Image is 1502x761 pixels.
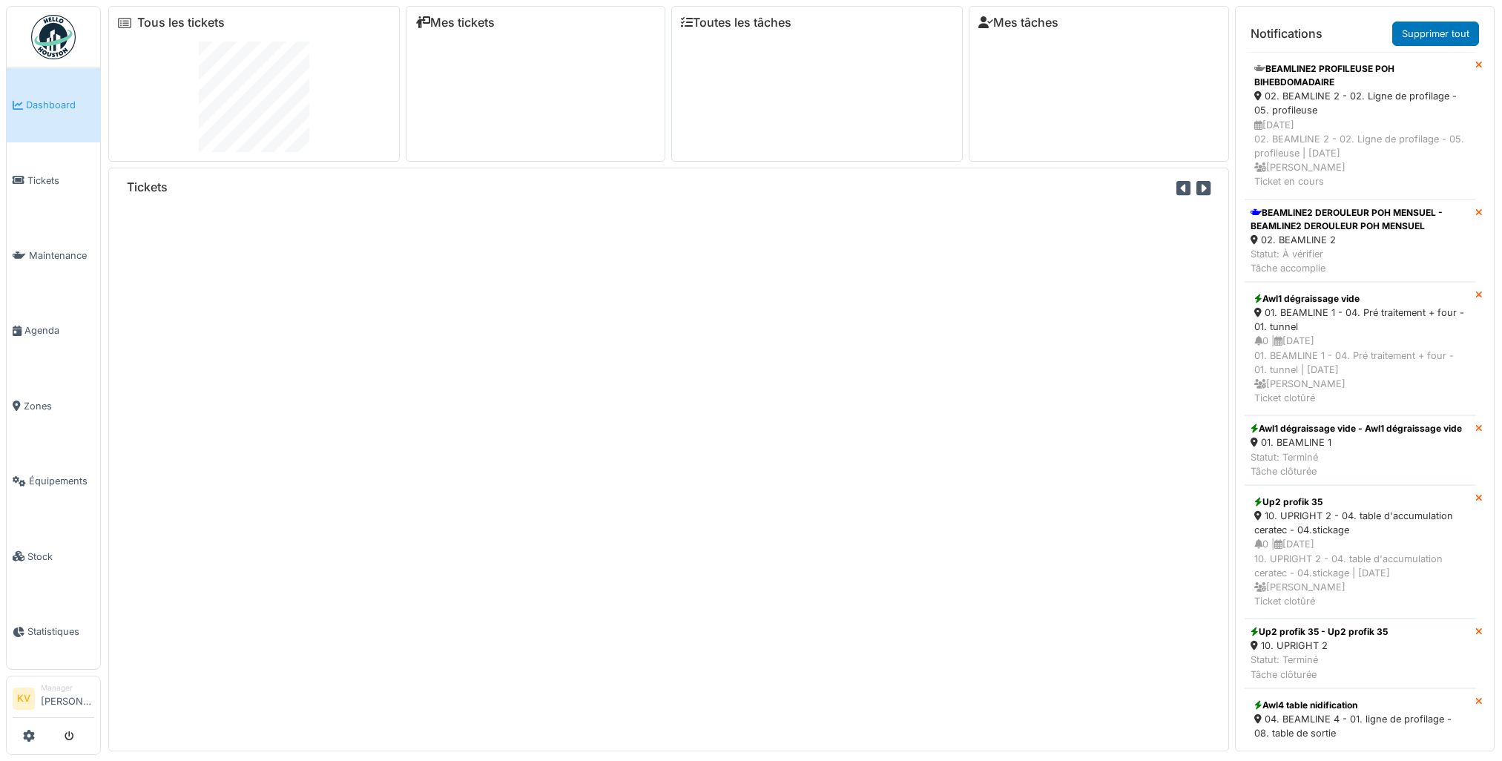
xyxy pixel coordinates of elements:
[1254,89,1466,117] div: 02. BEAMLINE 2 - 02. Ligne de profilage - 05. profileuse
[27,625,94,639] span: Statistiques
[7,369,100,444] a: Zones
[1392,22,1479,46] a: Supprimer tout
[7,444,100,518] a: Équipements
[1254,699,1466,712] div: Awl4 table nidification
[1251,247,1469,275] div: Statut: À vérifier Tâche accomplie
[7,518,100,593] a: Stock
[27,174,94,188] span: Tickets
[127,180,168,194] h6: Tickets
[1254,495,1466,509] div: Up2 profik 35
[1254,292,1466,306] div: Awl1 dégraissage vide
[1245,282,1475,415] a: Awl1 dégraissage vide 01. BEAMLINE 1 - 04. Pré traitement + four - 01. tunnel 0 |[DATE]01. BEAMLI...
[7,293,100,368] a: Agenda
[29,248,94,263] span: Maintenance
[1245,200,1475,283] a: BEAMLINE2 DEROULEUR POH MENSUEL - BEAMLINE2 DEROULEUR POH MENSUEL 02. BEAMLINE 2 Statut: À vérifi...
[13,688,35,710] li: KV
[1251,233,1469,247] div: 02. BEAMLINE 2
[7,67,100,142] a: Dashboard
[13,682,94,718] a: KV Manager[PERSON_NAME]
[1245,485,1475,619] a: Up2 profik 35 10. UPRIGHT 2 - 04. table d'accumulation ceratec - 04.stickage 0 |[DATE]10. UPRIGHT...
[1251,639,1388,653] div: 10. UPRIGHT 2
[7,142,100,217] a: Tickets
[1254,118,1466,189] div: [DATE] 02. BEAMLINE 2 - 02. Ligne de profilage - 05. profileuse | [DATE] [PERSON_NAME] Ticket en ...
[24,399,94,413] span: Zones
[7,594,100,669] a: Statistiques
[26,98,94,112] span: Dashboard
[27,550,94,564] span: Stock
[137,16,225,30] a: Tous les tickets
[415,16,495,30] a: Mes tickets
[1254,537,1466,608] div: 0 | [DATE] 10. UPRIGHT 2 - 04. table d'accumulation ceratec - 04.stickage | [DATE] [PERSON_NAME] ...
[1245,619,1475,688] a: Up2 profik 35 - Up2 profik 35 10. UPRIGHT 2 Statut: TerminéTâche clôturée
[681,16,791,30] a: Toutes les tâches
[7,218,100,293] a: Maintenance
[1254,712,1466,740] div: 04. BEAMLINE 4 - 01. ligne de profilage - 08. table de sortie
[41,682,94,714] li: [PERSON_NAME]
[1245,415,1475,485] a: Awl1 dégraissage vide - Awl1 dégraissage vide 01. BEAMLINE 1 Statut: TerminéTâche clôturée
[1254,334,1466,405] div: 0 | [DATE] 01. BEAMLINE 1 - 04. Pré traitement + four - 01. tunnel | [DATE] [PERSON_NAME] Ticket ...
[1251,422,1462,435] div: Awl1 dégraissage vide - Awl1 dégraissage vide
[1254,62,1466,89] div: BEAMLINE2 PROFILEUSE POH BIHEBDOMADAIRE
[1245,52,1475,199] a: BEAMLINE2 PROFILEUSE POH BIHEBDOMADAIRE 02. BEAMLINE 2 - 02. Ligne de profilage - 05. profileuse ...
[1251,653,1388,681] div: Statut: Terminé Tâche clôturée
[1251,625,1388,639] div: Up2 profik 35 - Up2 profik 35
[29,474,94,488] span: Équipements
[24,323,94,337] span: Agenda
[31,15,76,59] img: Badge_color-CXgf-gQk.svg
[1254,509,1466,537] div: 10. UPRIGHT 2 - 04. table d'accumulation ceratec - 04.stickage
[1251,450,1462,478] div: Statut: Terminé Tâche clôturée
[978,16,1058,30] a: Mes tâches
[41,682,94,694] div: Manager
[1251,206,1469,233] div: BEAMLINE2 DEROULEUR POH MENSUEL - BEAMLINE2 DEROULEUR POH MENSUEL
[1251,27,1323,41] h6: Notifications
[1254,306,1466,334] div: 01. BEAMLINE 1 - 04. Pré traitement + four - 01. tunnel
[1251,435,1462,449] div: 01. BEAMLINE 1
